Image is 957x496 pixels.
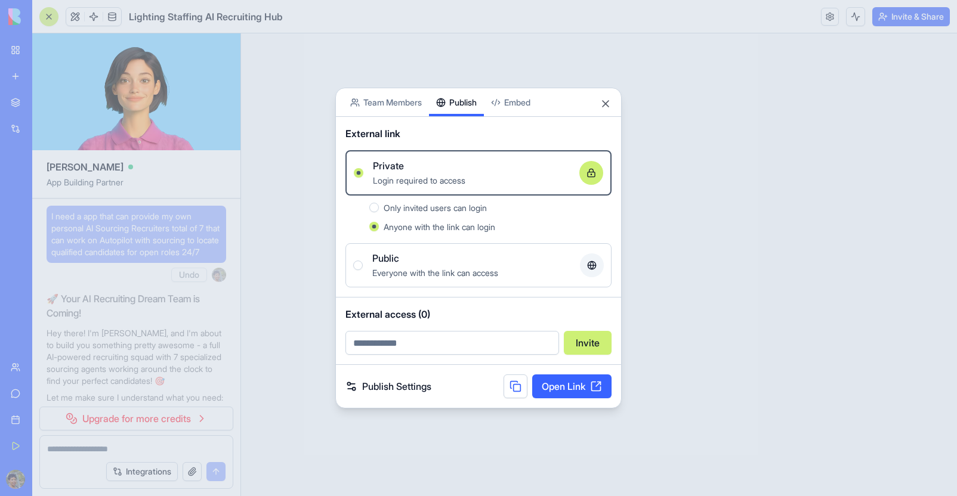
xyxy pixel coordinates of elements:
button: Close [600,98,612,110]
button: Team Members [343,88,429,116]
button: PrivateLogin required to access [354,168,363,178]
span: Only invited users can login [384,203,487,213]
span: Everyone with the link can access [372,268,498,278]
span: Login required to access [373,175,465,185]
span: External access (0) [345,307,612,321]
button: Embed [484,88,538,116]
button: Anyone with the link can login [369,222,379,231]
button: Publish [429,88,484,116]
button: Invite [564,331,612,355]
a: Publish Settings [345,379,431,393]
button: PublicEveryone with the link can access [353,261,363,270]
a: Open Link [532,374,612,398]
span: Public [372,251,399,265]
button: Only invited users can login [369,203,379,212]
span: Private [373,159,404,173]
span: Anyone with the link can login [384,222,495,232]
span: External link [345,126,400,141]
